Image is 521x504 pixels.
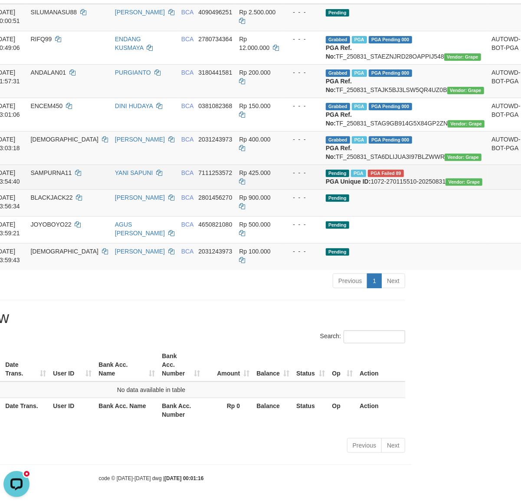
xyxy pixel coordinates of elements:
span: Marked by bhsseptian [352,103,367,110]
div: new message indicator [23,2,31,10]
th: Op [328,398,356,423]
a: [PERSON_NAME] [115,194,165,201]
span: Rp 500.000 [239,221,270,228]
td: TF_250831_STA6DLIJUA3I97BLZWWR [322,131,488,165]
span: Copy 4650821080 to clipboard [198,221,232,228]
th: Status [293,398,328,423]
th: Bank Acc. Number [158,398,203,423]
span: Pending [326,248,349,256]
a: Next [381,438,405,453]
div: - - - [286,8,319,16]
span: Vendor URL: https://settle31.1velocity.biz [446,178,482,186]
span: BCA [181,36,193,43]
span: BCA [181,136,193,143]
span: Rp 2.500.000 [239,9,275,16]
span: Copy 7111253572 to clipboard [198,169,232,176]
span: SILUMANASU88 [30,9,77,16]
span: ANDALAN01 [30,69,66,76]
span: BCA [181,194,193,201]
span: Rp 100.000 [239,248,270,255]
span: Rp 150.000 [239,102,270,109]
th: Amount: activate to sort column ascending [203,348,253,382]
div: - - - [286,68,319,77]
span: Copy 2031243973 to clipboard [198,136,232,143]
td: TF_250831_STAG9GB914G5X84GP2ZN [322,98,488,131]
td: 1072-270115510-20250831 [322,165,488,189]
span: Vendor URL: https://settle31.1velocity.biz [444,53,481,61]
span: RIFQ99 [30,36,52,43]
span: Pending [326,221,349,229]
span: Pending [326,170,349,177]
td: TF_250831_STAEZNJRD28OAPPIJ548 [322,31,488,64]
span: Marked by bhsseptian [352,136,367,144]
span: ENCEM450 [30,102,62,109]
strong: [DATE] 00:01:16 [164,475,203,481]
th: Rp 0 [203,398,253,423]
label: Search: [320,330,405,343]
a: PURGIANTO [115,69,151,76]
a: [PERSON_NAME] [115,248,165,255]
span: Grabbed [326,136,350,144]
td: TF_250831_STAJK5BJ3LSW5QR4UZ0B [322,64,488,98]
b: PGA Ref. No: [326,44,352,60]
b: PGA Unique ID: [326,178,371,185]
a: [PERSON_NAME] [115,136,165,143]
span: BCA [181,102,193,109]
span: PGA Pending [369,69,412,77]
span: Copy 0381082368 to clipboard [198,102,232,109]
b: PGA Ref. No: [326,145,352,160]
button: Open LiveChat chat widget [3,3,29,30]
a: AGUS [PERSON_NAME] [115,221,165,237]
a: Previous [333,273,367,288]
th: Balance [253,398,293,423]
span: [DEMOGRAPHIC_DATA] [30,136,98,143]
a: [PERSON_NAME] [115,9,165,16]
input: Search: [344,330,405,343]
span: BCA [181,169,193,176]
span: Marked by bhsseptian [351,170,366,177]
span: BCA [181,221,193,228]
th: Date Trans. [2,398,49,423]
span: PGA Pending [369,103,412,110]
span: Rp 200.000 [239,69,270,76]
span: Grabbed [326,103,350,110]
div: - - - [286,220,319,229]
span: BCA [181,248,193,255]
span: Rp 900.000 [239,194,270,201]
th: Bank Acc. Number: activate to sort column ascending [158,348,203,382]
th: Op: activate to sort column ascending [328,348,356,382]
th: Action [356,398,405,423]
span: BCA [181,69,193,76]
a: ENDANG KUSMAYA [115,36,144,51]
span: PGA Pending [369,136,412,144]
th: User ID [49,398,95,423]
span: Rp 400.000 [239,136,270,143]
a: DINI HUDAYA [115,102,153,109]
div: - - - [286,247,319,256]
span: Marked by bhsseptian [352,69,367,77]
span: Grabbed [326,69,350,77]
span: BCA [181,9,193,16]
th: Date Trans.: activate to sort column ascending [2,348,49,382]
span: PGA Pending [369,36,412,43]
span: Copy 3180441581 to clipboard [198,69,232,76]
span: Marked by bhsseptian [352,36,367,43]
span: Vendor URL: https://settle31.1velocity.biz [447,87,484,94]
div: - - - [286,135,319,144]
b: PGA Ref. No: [326,111,352,127]
th: Action [356,348,405,382]
div: - - - [286,102,319,110]
span: Rp 12.000.000 [239,36,269,51]
span: JOYOBOYO22 [30,221,71,228]
a: Next [381,273,405,288]
span: Rp 425.000 [239,169,270,176]
span: BLACKJACK22 [30,194,72,201]
b: PGA Ref. No: [326,78,352,93]
small: code © [DATE]-[DATE] dwg | [99,475,204,481]
span: Copy 4090496251 to clipboard [198,9,232,16]
span: Copy 2801456270 to clipboard [198,194,232,201]
th: Status: activate to sort column ascending [293,348,328,382]
th: Balance: activate to sort column ascending [253,348,293,382]
a: Previous [347,438,382,453]
span: Vendor URL: https://settle31.1velocity.biz [445,154,482,161]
